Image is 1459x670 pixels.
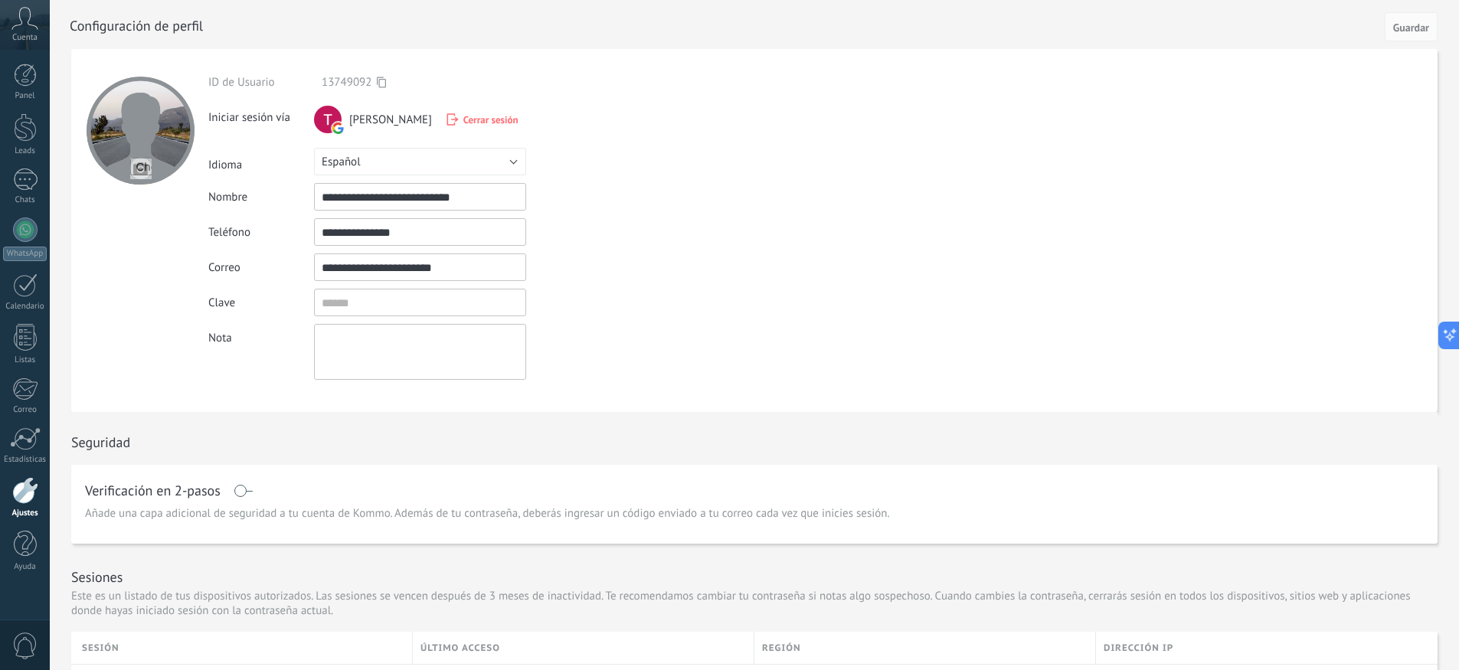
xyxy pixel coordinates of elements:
[3,405,47,415] div: Correo
[85,506,890,521] span: Añade una capa adicional de seguridad a tu cuenta de Kommo. Además de tu contraseña, deberás ingr...
[208,296,314,310] div: Clave
[208,225,314,240] div: Teléfono
[322,75,371,90] span: 13749092
[3,302,47,312] div: Calendario
[71,433,130,451] h1: Seguridad
[1393,22,1429,33] span: Guardar
[314,148,526,175] button: Español
[208,152,314,172] div: Idioma
[208,190,314,204] div: Nombre
[1385,12,1438,41] button: Guardar
[3,562,47,572] div: Ayuda
[3,146,47,156] div: Leads
[349,113,432,127] span: [PERSON_NAME]
[322,155,361,169] span: Español
[71,589,1438,618] p: Este es un listado de tus dispositivos autorizados. Las sesiones se vencen después de 3 meses de ...
[82,632,412,664] div: Sesión
[1096,632,1438,664] div: Dirección IP
[208,75,314,90] div: ID de Usuario
[208,324,314,345] div: Nota
[71,568,123,586] h1: Sesiones
[3,455,47,465] div: Estadísticas
[208,104,314,125] div: Iniciar sesión vía
[3,195,47,205] div: Chats
[463,113,519,126] span: Cerrar sesión
[3,355,47,365] div: Listas
[85,485,221,497] h1: Verificación en 2-pasos
[12,33,38,43] span: Cuenta
[754,632,1095,664] div: Región
[3,508,47,518] div: Ajustes
[208,260,314,275] div: Correo
[3,247,47,261] div: WhatsApp
[413,632,754,664] div: último acceso
[3,91,47,101] div: Panel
